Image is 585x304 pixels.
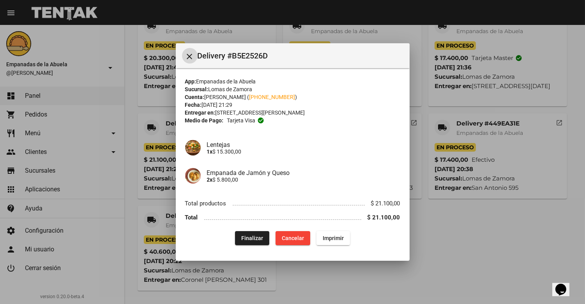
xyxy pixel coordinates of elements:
[182,48,198,64] button: Cerrar
[198,49,403,62] span: Delivery #B5E2526D
[276,231,310,245] button: Cancelar
[241,235,263,241] span: Finalizar
[185,101,400,109] div: [DATE] 21:29
[323,235,344,241] span: Imprimir
[185,94,205,100] strong: Cuenta:
[316,231,350,245] button: Imprimir
[235,231,269,245] button: Finalizar
[185,109,400,117] div: [STREET_ADDRESS][PERSON_NAME]
[185,168,201,184] img: 72c15bfb-ac41-4ae4-a4f2-82349035ab42.jpg
[249,94,295,100] a: [PHONE_NUMBER]
[257,117,264,124] mat-icon: check_circle
[185,210,400,225] li: Total $ 21.100,00
[282,235,304,241] span: Cancelar
[185,196,400,210] li: Total productos $ 21.100,00
[227,117,255,124] span: Tarjeta visa
[185,85,400,93] div: Lomas de Zamora
[185,102,202,108] strong: Fecha:
[207,177,400,183] p: $ 5.800,00
[185,78,400,85] div: Empanadas de la Abuela
[185,140,201,156] img: 39d5eac7-c0dc-4c45-badd-7bc4776b2770.jpg
[207,177,213,183] b: 2x
[185,86,209,92] strong: Sucursal:
[185,78,196,85] strong: App:
[185,93,400,101] div: [PERSON_NAME] ( )
[185,110,216,116] strong: Entregar en:
[552,273,577,296] iframe: chat widget
[207,148,400,155] p: $ 15.300,00
[207,169,400,177] h4: Empanada de Jamón y Queso
[207,141,400,148] h4: Lentejas
[185,117,224,124] strong: Medio de Pago:
[185,52,194,61] mat-icon: Cerrar
[207,148,213,155] b: 1x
